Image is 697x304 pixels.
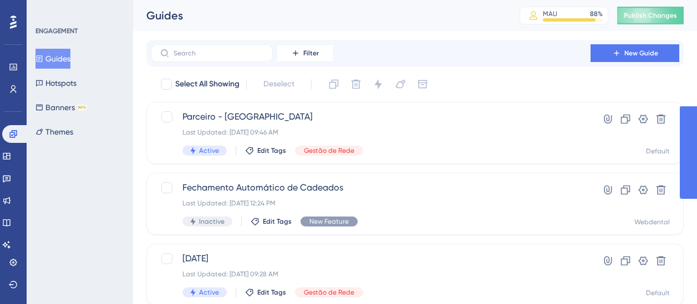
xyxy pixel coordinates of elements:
div: Guides [146,8,492,23]
span: New Feature [309,217,349,226]
button: Edit Tags [245,146,286,155]
span: Edit Tags [257,288,286,297]
span: Select All Showing [175,78,240,91]
span: Publish Changes [624,11,677,20]
span: New Guide [624,49,658,58]
button: New Guide [591,44,679,62]
button: Deselect [253,74,304,94]
div: Last Updated: [DATE] 12:24 PM [182,199,559,208]
span: Fechamento Automático de Cadeados [182,181,559,194]
button: Themes [35,122,73,142]
span: Active [199,288,219,297]
span: Active [199,146,219,155]
div: Default [646,288,670,297]
div: ENGAGEMENT [35,27,78,35]
span: Deselect [263,78,294,91]
div: MAU [543,9,557,18]
div: Last Updated: [DATE] 09:28 AM [182,270,559,279]
span: Inactive [199,217,225,226]
button: Publish Changes [617,7,684,24]
button: Filter [277,44,333,62]
span: Gestão de Rede [304,288,354,297]
iframe: UserGuiding AI Assistant Launcher [650,260,684,293]
input: Search [174,49,263,57]
span: Edit Tags [263,217,292,226]
div: BETA [77,105,87,110]
span: Parceiro - [GEOGRAPHIC_DATA] [182,110,559,123]
span: Filter [303,49,319,58]
button: Hotspots [35,73,77,93]
span: Edit Tags [257,146,286,155]
button: Edit Tags [251,217,292,226]
span: Gestão de Rede [304,146,354,155]
div: Default [646,147,670,156]
div: Webdental [634,218,670,226]
button: BannersBETA [35,97,87,117]
button: Edit Tags [245,288,286,297]
span: [DATE] [182,252,559,265]
div: Last Updated: [DATE] 09:46 AM [182,128,559,137]
div: 88 % [590,9,603,18]
button: Guides [35,49,70,69]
